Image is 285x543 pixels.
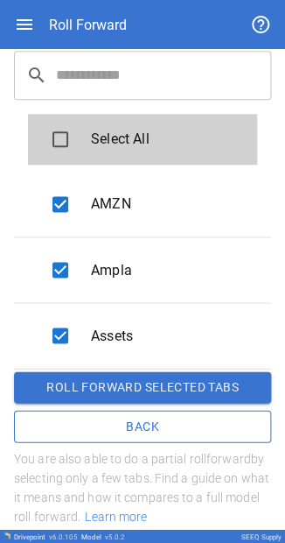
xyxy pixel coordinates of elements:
[49,17,127,33] div: Roll Forward
[28,310,257,361] div: Assets
[3,532,10,539] img: Drivepoint
[91,129,243,150] span: Select All
[91,325,243,346] span: Assets
[105,532,125,540] span: v 5.0.2
[14,410,271,443] button: Back
[28,114,257,165] div: Select All
[14,449,271,526] h6: You are also able to do a partial roll forward by selecting only a few tabs. Find a guide on what...
[28,179,257,229] div: AMZN
[28,244,257,295] div: Ampla
[80,509,147,523] span: Learn more
[14,532,78,540] div: Drivepoint
[14,371,271,403] button: Roll forward selected tabs
[91,259,243,280] span: Ampla
[49,532,78,540] span: v 6.0.105
[241,532,282,540] div: SEEQ Supply
[81,532,125,540] div: Model
[26,65,56,86] span: search
[91,194,243,215] span: AMZN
